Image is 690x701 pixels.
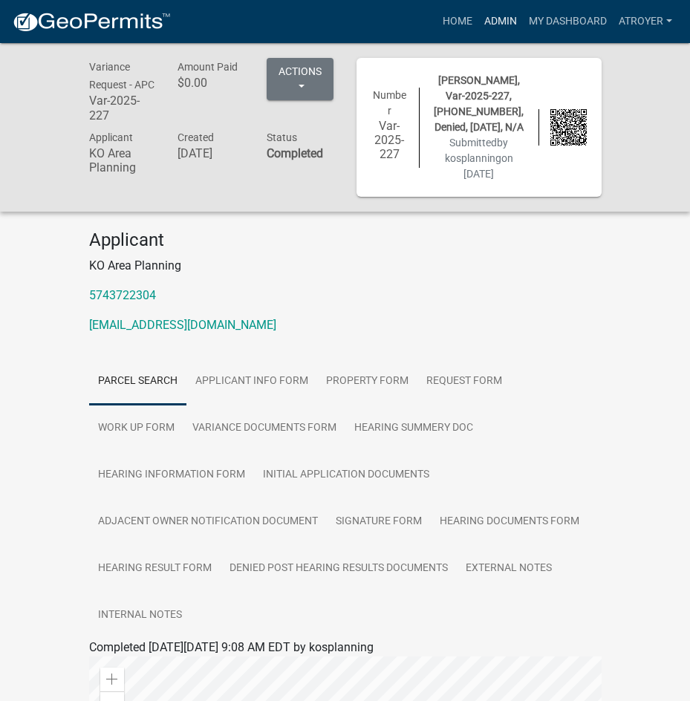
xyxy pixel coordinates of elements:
[89,94,156,122] h6: Var-2025-227
[371,119,408,162] h6: Var-2025-227
[178,146,244,160] h6: [DATE]
[373,89,406,117] span: Number
[327,498,431,546] a: Signature Form
[89,131,133,143] span: Applicant
[613,7,678,36] a: atroyer
[89,146,156,175] h6: KO Area Planning
[178,61,238,73] span: Amount Paid
[317,358,417,405] a: Property Form
[178,76,244,90] h6: $0.00
[89,288,156,302] a: 5743722304
[457,545,561,593] a: External Notes
[445,137,513,180] span: Submitted on [DATE]
[431,498,588,546] a: Hearing Documents Form
[417,358,511,405] a: Request Form
[89,61,154,91] span: Variance Request - APC
[434,74,524,133] span: [PERSON_NAME], Var-2025-227, [PHONE_NUMBER], Denied, [DATE], N/A
[186,358,317,405] a: Applicant Info Form
[437,7,478,36] a: Home
[89,257,602,275] p: KO Area Planning
[89,229,602,251] h4: Applicant
[89,640,374,654] span: Completed [DATE][DATE] 9:08 AM EDT by kosplanning
[89,318,276,332] a: [EMAIL_ADDRESS][DOMAIN_NAME]
[100,668,124,691] div: Zoom in
[345,405,482,452] a: Hearing Summery Doc
[89,358,186,405] a: Parcel search
[523,7,613,36] a: My Dashboard
[550,109,587,146] img: QR code
[89,498,327,546] a: Adjacent Owner Notification Document
[267,146,323,160] strong: Completed
[183,405,345,452] a: Variance Documents Form
[89,592,191,639] a: Internal Notes
[267,58,333,100] button: Actions
[89,451,254,499] a: Hearing Information Form
[221,545,457,593] a: Denied Post Hearing Results Documents
[89,405,183,452] a: Work Up Form
[178,131,214,143] span: Created
[254,451,438,499] a: Initial Application Documents
[89,545,221,593] a: Hearing Result Form
[267,131,297,143] span: Status
[478,7,523,36] a: Admin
